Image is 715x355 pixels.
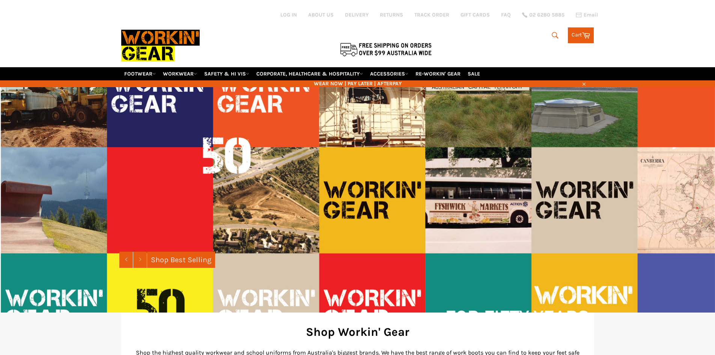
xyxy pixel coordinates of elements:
a: SALE [465,67,483,80]
a: RETURNS [380,11,403,18]
a: Shop Best Selling [147,252,215,268]
a: GIFT CARDS [461,11,490,18]
span: Email [584,12,598,18]
a: FAQ [501,11,511,18]
img: Flat $9.95 shipping Australia wide [339,41,433,57]
a: CORPORATE, HEALTHCARE & HOSPITALITY [253,67,366,80]
img: Workin Gear leaders in Workwear, Safety Boots, PPE, Uniforms. Australia's No.1 in Workwear [121,24,200,67]
a: Cart [568,27,594,43]
h2: Shop Workin' Gear [132,324,583,340]
a: RE-WORKIN' GEAR [412,67,464,80]
a: SAFETY & HI VIS [201,67,252,80]
a: DELIVERY [345,11,369,18]
a: Email [576,12,598,18]
a: 02 6280 5885 [522,12,564,18]
a: ACCESSORIES [367,67,411,80]
a: FOOTWEAR [121,67,159,80]
a: Log in [280,12,297,18]
a: WORKWEAR [160,67,200,80]
a: TRACK ORDER [414,11,449,18]
span: 02 6280 5885 [529,12,564,18]
span: WEAR NOW | PAY LATER | AFTERPAY [121,80,594,87]
a: ABOUT US [308,11,334,18]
